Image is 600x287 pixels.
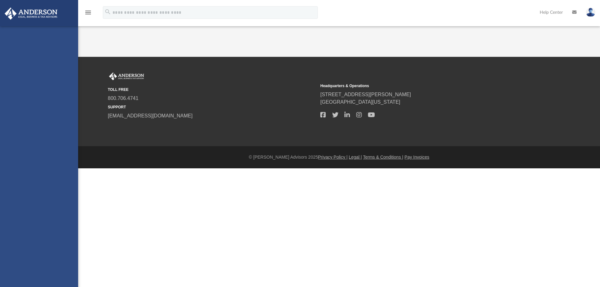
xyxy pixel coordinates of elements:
a: [GEOGRAPHIC_DATA][US_STATE] [320,99,400,105]
div: © [PERSON_NAME] Advisors 2025 [78,154,600,161]
small: Headquarters & Operations [320,83,528,89]
a: Pay Invoices [404,155,429,160]
a: Terms & Conditions | [363,155,403,160]
a: Legal | [349,155,362,160]
small: TOLL FREE [108,87,316,92]
small: SUPPORT [108,104,316,110]
a: [STREET_ADDRESS][PERSON_NAME] [320,92,411,97]
i: menu [84,9,92,16]
a: [EMAIL_ADDRESS][DOMAIN_NAME] [108,113,192,118]
a: menu [84,12,92,16]
a: Privacy Policy | [318,155,348,160]
img: User Pic [586,8,595,17]
img: Anderson Advisors Platinum Portal [3,7,59,20]
img: Anderson Advisors Platinum Portal [108,72,145,81]
a: 800.706.4741 [108,96,138,101]
i: search [104,8,111,15]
